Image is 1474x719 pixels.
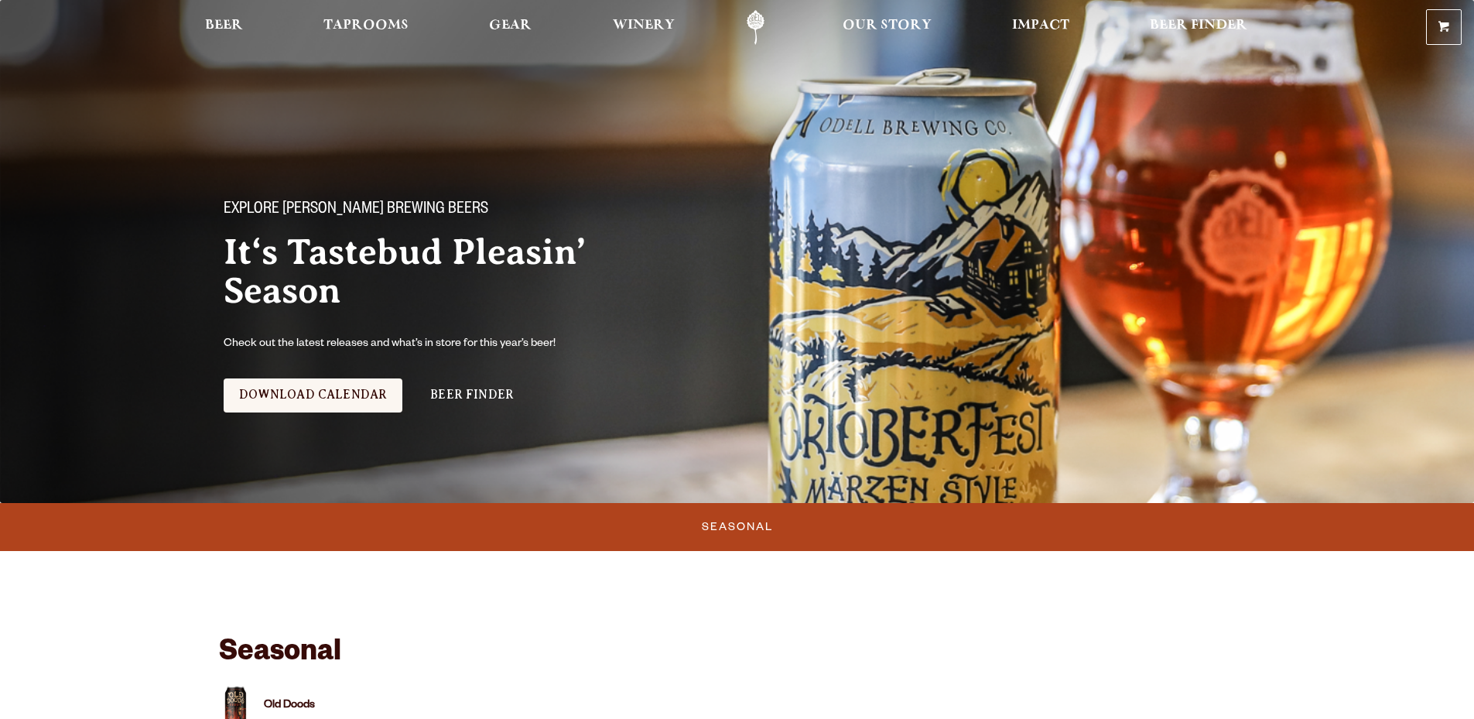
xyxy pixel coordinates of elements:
[415,378,529,413] a: Beer Finder
[603,10,685,45] a: Winery
[195,10,253,45] a: Beer
[727,10,785,45] a: Odell Home
[833,10,942,45] a: Our Story
[264,700,315,712] a: Old Doods
[313,10,419,45] a: Taprooms
[224,378,403,413] a: Download Calendar
[224,233,706,310] h2: It‘s Tastebud Pleasin’ Season
[843,19,932,32] span: Our Story
[224,200,488,221] span: Explore [PERSON_NAME] Brewing Beers
[489,19,532,32] span: Gear
[1002,10,1079,45] a: Impact
[696,509,779,545] a: Seasonal
[323,19,409,32] span: Taprooms
[1012,19,1069,32] span: Impact
[479,10,542,45] a: Gear
[224,335,620,354] p: Check out the latest releases and what’s in store for this year’s beer!
[205,19,243,32] span: Beer
[1140,10,1257,45] a: Beer Finder
[613,19,675,32] span: Winery
[219,613,1256,681] h3: Seasonal
[1150,19,1247,32] span: Beer Finder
